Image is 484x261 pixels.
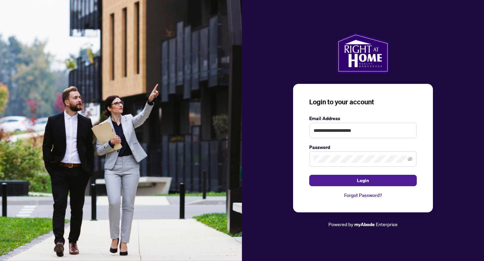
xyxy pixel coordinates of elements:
a: myAbode [354,221,375,228]
span: Powered by [328,221,353,227]
span: Login [357,175,369,186]
h3: Login to your account [309,97,417,107]
span: eye-invisible [408,157,412,161]
button: Login [309,175,417,186]
span: Enterprise [376,221,398,227]
a: Forgot Password? [309,192,417,199]
img: ma-logo [337,33,389,73]
label: Password [309,144,417,151]
label: Email Address [309,115,417,122]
